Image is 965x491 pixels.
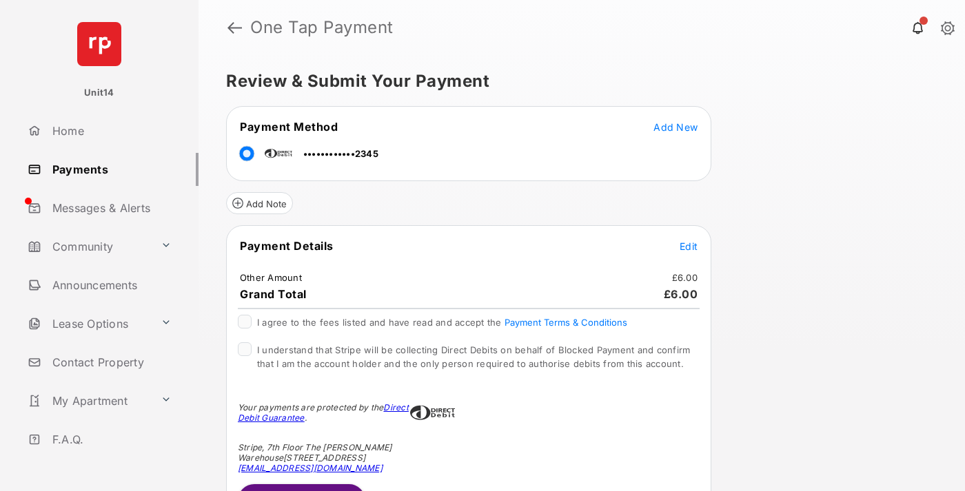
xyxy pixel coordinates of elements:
[257,317,627,328] span: I agree to the fees listed and have read and accept the
[671,271,698,284] td: £6.00
[22,230,155,263] a: Community
[238,402,410,423] div: Your payments are protected by the .
[226,73,926,90] h5: Review & Submit Your Payment
[77,22,121,66] img: svg+xml;base64,PHN2ZyB4bWxucz0iaHR0cDovL3d3dy53My5vcmcvMjAwMC9zdmciIHdpZHRoPSI2NCIgaGVpZ2h0PSI2NC...
[22,114,199,147] a: Home
[22,269,199,302] a: Announcements
[22,423,199,456] a: F.A.Q.
[84,86,114,100] p: Unit14
[240,239,334,253] span: Payment Details
[653,120,698,134] button: Add New
[22,307,155,340] a: Lease Options
[303,148,378,159] span: ••••••••••••2345
[240,120,338,134] span: Payment Method
[22,384,155,417] a: My Apartment
[239,271,303,284] td: Other Amount
[664,287,698,301] span: £6.00
[22,153,199,186] a: Payments
[240,287,307,301] span: Grand Total
[653,121,698,133] span: Add New
[22,191,199,224] a: Messages & Alerts
[22,346,199,379] a: Contact Property
[238,442,410,473] div: Stripe, 7th Floor The [PERSON_NAME] Warehouse [STREET_ADDRESS]
[250,19,394,36] strong: One Tap Payment
[680,239,698,253] button: Edit
[505,317,627,328] button: I agree to the fees listed and have read and accept the
[238,463,383,473] a: [EMAIL_ADDRESS][DOMAIN_NAME]
[226,192,293,214] button: Add Note
[238,402,409,423] a: Direct Debit Guarantee
[257,344,690,369] span: I understand that Stripe will be collecting Direct Debits on behalf of Blocked Payment and confir...
[680,240,698,252] span: Edit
